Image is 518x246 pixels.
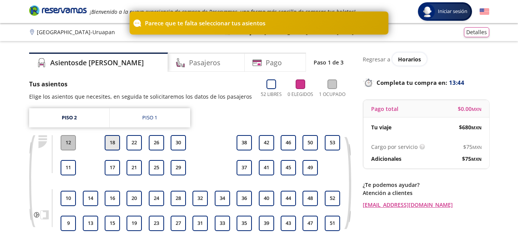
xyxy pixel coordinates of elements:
button: 28 [171,191,186,206]
button: 27 [171,216,186,231]
small: MXN [471,156,482,162]
div: Piso 1 [142,114,157,122]
button: 52 [325,191,340,206]
button: 15 [105,216,120,231]
span: 13:44 [449,78,464,87]
p: Cargo por servicio [371,143,418,151]
p: Elige los asientos que necesites, en seguida te solicitaremos los datos de los pasajeros [29,92,252,101]
button: 33 [215,216,230,231]
h4: Pasajeros [189,58,220,68]
button: 29 [171,160,186,175]
p: Completa tu compra en : [363,77,489,88]
p: ¿Te podemos ayudar? [363,181,489,189]
button: 40 [259,191,274,206]
p: Tus asientos [29,79,252,89]
p: 1 Ocupado [319,91,345,98]
button: 12 [61,135,76,150]
button: 46 [281,135,296,150]
button: 25 [149,160,164,175]
button: 30 [171,135,186,150]
button: 21 [127,160,142,175]
button: 10 [61,191,76,206]
button: 41 [259,160,274,175]
i: Brand Logo [29,5,87,16]
button: 14 [83,191,98,206]
a: [EMAIL_ADDRESS][DOMAIN_NAME] [363,201,489,209]
button: 32 [192,191,208,206]
small: MXN [472,144,482,150]
p: 52 Libres [261,91,282,98]
p: Pago total [371,105,398,113]
span: Iniciar sesión [435,8,470,15]
button: 51 [325,216,340,231]
em: ¡Bienvenido a la nueva experiencia de compra de Reservamos, una forma más sencilla de comprar tus... [90,8,355,15]
button: 11 [61,160,76,175]
button: 50 [303,135,318,150]
button: 24 [149,191,164,206]
div: Regresar a ver horarios [363,53,489,66]
h4: Pago [266,58,282,68]
button: 48 [303,191,318,206]
button: 42 [259,135,274,150]
button: 38 [237,135,252,150]
span: $ 75 [463,143,482,151]
button: 20 [127,191,142,206]
button: 17 [105,160,120,175]
span: $ 680 [459,123,482,131]
button: 34 [215,191,230,206]
button: 26 [149,135,164,150]
p: Parece que te falta seleccionar tus asientos [145,19,265,28]
small: MXN [472,106,482,112]
p: 0 Elegidos [288,91,313,98]
button: English [480,7,489,17]
button: 47 [303,216,318,231]
button: 16 [105,191,120,206]
button: 31 [192,216,208,231]
p: Tu viaje [371,123,391,131]
a: Brand Logo [29,5,87,18]
span: $ 75 [462,155,482,163]
button: 36 [237,191,252,206]
a: Piso 1 [110,108,190,127]
button: 39 [259,216,274,231]
p: Adicionales [371,155,401,163]
p: Paso 1 de 3 [314,58,344,66]
button: 35 [237,216,252,231]
button: 44 [281,191,296,206]
button: 18 [105,135,120,150]
button: 49 [303,160,318,175]
button: 13 [83,216,98,231]
button: 37 [237,160,252,175]
button: 45 [281,160,296,175]
h4: Asientos de [PERSON_NAME] [50,58,144,68]
button: 19 [127,216,142,231]
small: MXN [471,125,482,130]
span: Horarios [398,56,421,63]
button: 43 [281,216,296,231]
p: Regresar a [363,55,390,63]
button: 23 [149,216,164,231]
button: 53 [325,135,340,150]
a: Piso 2 [29,108,109,127]
p: Atención a clientes [363,189,489,197]
span: $ 0.00 [458,105,482,113]
button: 9 [61,216,76,231]
button: 22 [127,135,142,150]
